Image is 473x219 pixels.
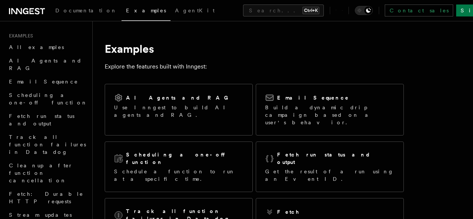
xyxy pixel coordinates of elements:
[6,109,88,130] a: Fetch run status and output
[51,2,122,20] a: Documentation
[126,151,243,166] h2: Scheduling a one-off function
[105,42,404,55] h1: Examples
[256,142,404,192] a: Fetch run status and outputGet the result of a run using an Event ID.
[355,6,373,15] button: Toggle dark mode
[265,104,394,126] p: Build a dynamic drip campaign based on a user's behavior.
[9,79,78,85] span: Email Sequence
[385,4,453,16] a: Contact sales
[6,33,33,39] span: Examples
[126,7,166,13] span: Examples
[55,7,117,13] span: Documentation
[105,84,253,136] a: AI Agents and RAGUse Inngest to build AI agents and RAG.
[9,191,83,204] span: Fetch: Durable HTTP requests
[302,7,319,14] kbd: Ctrl+K
[9,162,73,183] span: Cleanup after function cancellation
[243,4,324,16] button: Search...Ctrl+K
[9,134,86,155] span: Track all function failures in Datadog
[175,7,215,13] span: AgentKit
[9,58,82,71] span: AI Agents and RAG
[277,208,300,216] h2: Fetch
[126,94,232,101] h2: AI Agents and RAG
[9,92,87,106] span: Scheduling a one-off function
[6,130,88,159] a: Track all function failures in Datadog
[256,84,404,136] a: Email SequenceBuild a dynamic drip campaign based on a user's behavior.
[122,2,171,21] a: Examples
[265,168,394,183] p: Get the result of a run using an Event ID.
[9,44,64,50] span: All examples
[6,159,88,187] a: Cleanup after function cancellation
[105,61,404,72] p: Explore the features built with Inngest:
[277,151,394,166] h2: Fetch run status and output
[6,187,88,208] a: Fetch: Durable HTTP requests
[114,168,243,183] p: Schedule a function to run at a specific time.
[277,94,349,101] h2: Email Sequence
[171,2,219,20] a: AgentKit
[114,104,243,119] p: Use Inngest to build AI agents and RAG.
[105,142,253,192] a: Scheduling a one-off functionSchedule a function to run at a specific time.
[6,75,88,88] a: Email Sequence
[9,113,74,127] span: Fetch run status and output
[6,40,88,54] a: All examples
[6,54,88,75] a: AI Agents and RAG
[6,88,88,109] a: Scheduling a one-off function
